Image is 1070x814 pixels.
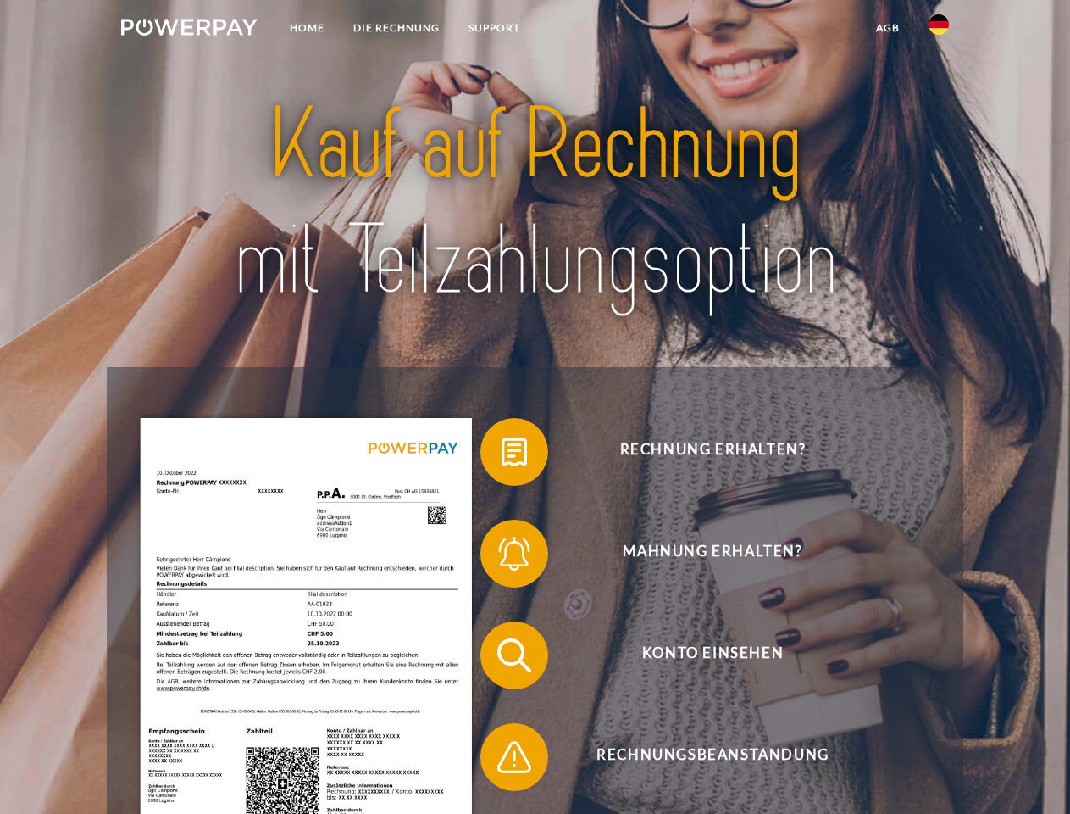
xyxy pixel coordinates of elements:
button: Konto einsehen [480,622,921,689]
img: qb_bill.svg [493,431,535,473]
span: Rechnung erhalten? [505,418,920,486]
img: title-powerpay_de.svg [162,81,908,325]
a: Home [275,13,339,43]
a: agb [862,13,914,43]
img: qb_search.svg [493,634,535,677]
button: Rechnungsbeanstandung [480,723,921,791]
a: SUPPORT [454,13,535,43]
img: qb_bell.svg [493,532,535,575]
span: Konto einsehen [505,622,920,689]
button: Rechnung erhalten? [480,418,921,486]
img: logo-powerpay-white.svg [121,19,258,36]
button: Mahnung erhalten? [480,520,921,588]
a: DIE RECHNUNG [339,13,454,43]
span: Mahnung erhalten? [505,520,920,588]
img: de [929,14,949,35]
span: Rechnungsbeanstandung [505,723,920,791]
img: qb_warning.svg [493,736,535,778]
